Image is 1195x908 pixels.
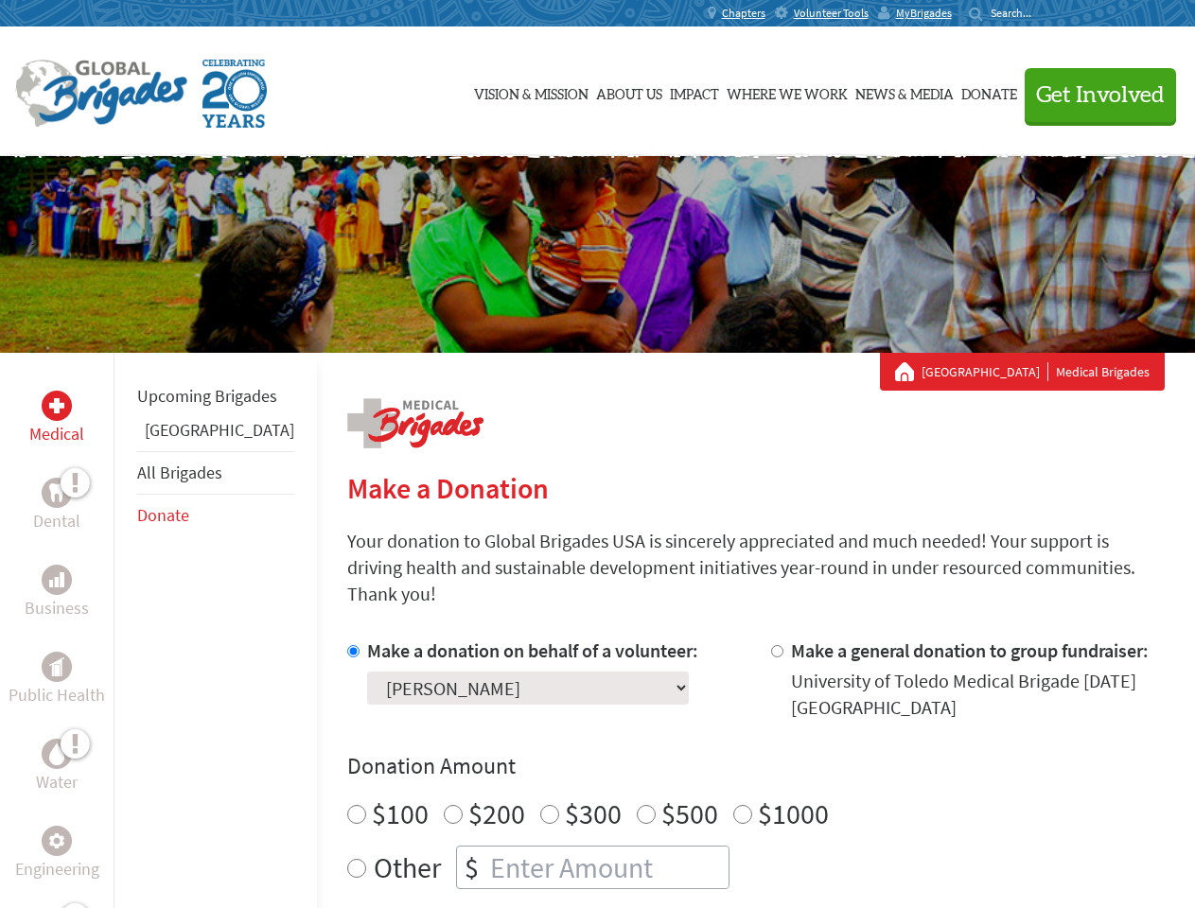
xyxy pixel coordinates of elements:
p: Engineering [15,856,99,882]
a: Public HealthPublic Health [9,652,105,708]
div: Water [42,739,72,769]
img: Water [49,742,64,764]
p: Public Health [9,682,105,708]
a: Impact [670,44,719,139]
img: Dental [49,483,64,501]
label: $1000 [758,795,829,831]
span: Chapters [722,6,765,21]
img: Public Health [49,657,64,676]
button: Get Involved [1025,68,1176,122]
p: Medical [29,421,84,447]
div: Engineering [42,826,72,856]
a: About Us [596,44,662,139]
div: Dental [42,478,72,508]
a: [GEOGRAPHIC_DATA] [145,419,294,441]
img: logo-medical.png [347,398,483,448]
label: Make a donation on behalf of a volunteer: [367,638,698,662]
label: $100 [372,795,429,831]
li: Guatemala [137,417,294,451]
li: All Brigades [137,451,294,495]
label: Other [374,846,441,889]
a: All Brigades [137,462,222,483]
a: Vision & Mission [474,44,589,139]
span: MyBrigades [896,6,952,21]
label: Make a general donation to group fundraiser: [791,638,1149,662]
a: Donate [137,504,189,526]
li: Upcoming Brigades [137,375,294,417]
a: DentalDental [33,478,80,534]
img: Engineering [49,833,64,848]
img: Global Brigades Logo [15,60,187,128]
p: Your donation to Global Brigades USA is sincerely appreciated and much needed! Your support is dr... [347,528,1165,607]
span: Volunteer Tools [794,6,869,21]
a: EngineeringEngineering [15,826,99,882]
a: Donate [961,44,1017,139]
a: [GEOGRAPHIC_DATA] [922,362,1048,381]
p: Water [36,769,78,795]
a: MedicalMedical [29,391,84,447]
div: University of Toledo Medical Brigade [DATE] [GEOGRAPHIC_DATA] [791,668,1165,721]
label: $300 [565,795,622,831]
a: Upcoming Brigades [137,385,277,407]
li: Donate [137,495,294,536]
img: Business [49,572,64,587]
img: Global Brigades Celebrating 20 Years [202,60,267,128]
a: BusinessBusiness [25,565,89,621]
a: News & Media [855,44,954,139]
input: Search... [991,6,1045,20]
span: Get Involved [1036,84,1165,107]
p: Dental [33,508,80,534]
div: $ [457,847,486,888]
h2: Make a Donation [347,471,1165,505]
div: Business [42,565,72,595]
h4: Donation Amount [347,751,1165,781]
label: $200 [468,795,525,831]
div: Public Health [42,652,72,682]
div: Medical [42,391,72,421]
a: Where We Work [727,44,848,139]
a: WaterWater [36,739,78,795]
input: Enter Amount [486,847,729,888]
div: Medical Brigades [895,362,1150,381]
p: Business [25,595,89,621]
img: Medical [49,398,64,413]
label: $500 [661,795,718,831]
